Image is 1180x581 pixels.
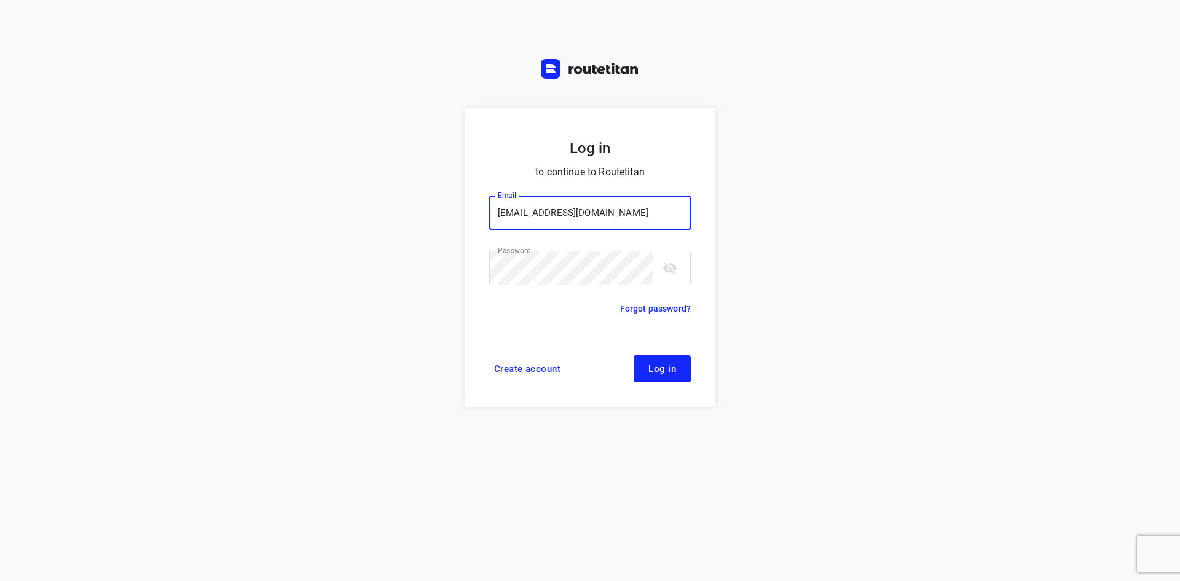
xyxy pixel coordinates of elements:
[489,138,691,159] h5: Log in
[541,59,639,82] a: Routetitan
[489,164,691,181] p: to continue to Routetitan
[634,355,691,382] button: Log in
[494,364,560,374] span: Create account
[541,59,639,79] img: Routetitan
[489,355,565,382] a: Create account
[648,364,676,374] span: Log in
[658,256,682,280] button: toggle password visibility
[620,301,691,316] a: Forgot password?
